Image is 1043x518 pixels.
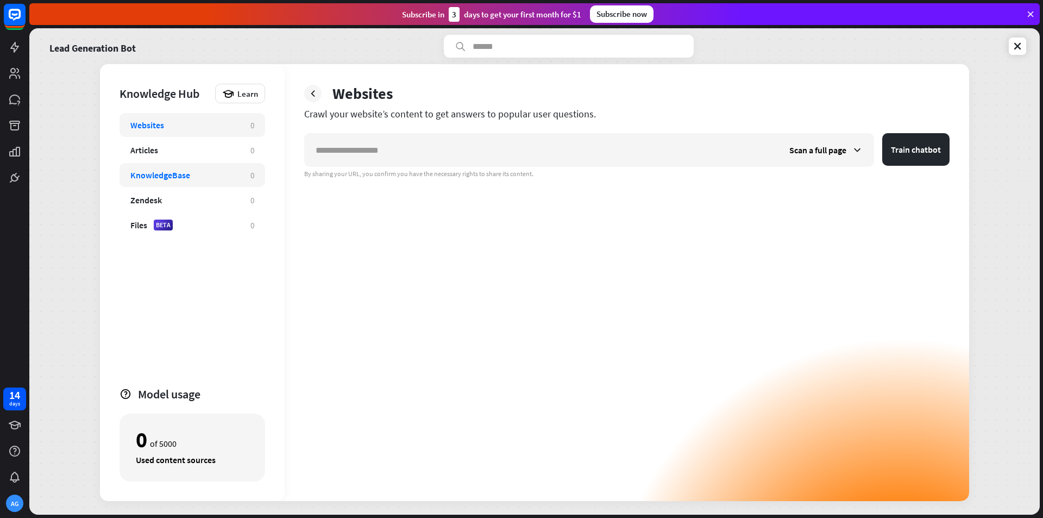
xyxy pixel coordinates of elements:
div: 0 [250,195,254,205]
div: AG [6,495,23,512]
div: Websites [130,120,164,130]
div: Used content sources [136,454,249,465]
div: Files [130,220,147,230]
a: 14 days [3,388,26,410]
div: 14 [9,390,20,400]
div: 0 [250,120,254,130]
div: 3 [449,7,460,22]
div: Zendesk [130,195,162,205]
div: 0 [250,145,254,155]
button: Train chatbot [882,133,950,166]
div: By sharing your URL, you confirm you have the necessary rights to share its content. [304,170,950,178]
a: Lead Generation Bot [49,35,136,58]
button: Open LiveChat chat widget [9,4,41,37]
div: Subscribe in days to get your first month for $1 [402,7,581,22]
div: Articles [130,145,158,155]
div: KnowledgeBase [130,170,190,180]
div: 0 [250,170,254,180]
div: Subscribe now [590,5,654,23]
span: Scan a full page [789,145,846,155]
div: BETA [154,220,173,230]
div: Knowledge Hub [120,86,210,101]
div: Crawl your website’s content to get answers to popular user questions. [304,108,950,120]
div: Websites [332,84,393,103]
div: 0 [136,430,147,449]
span: Learn [237,89,258,99]
div: days [9,400,20,408]
div: Model usage [138,386,265,402]
div: of 5000 [136,430,249,449]
div: 0 [250,220,254,230]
